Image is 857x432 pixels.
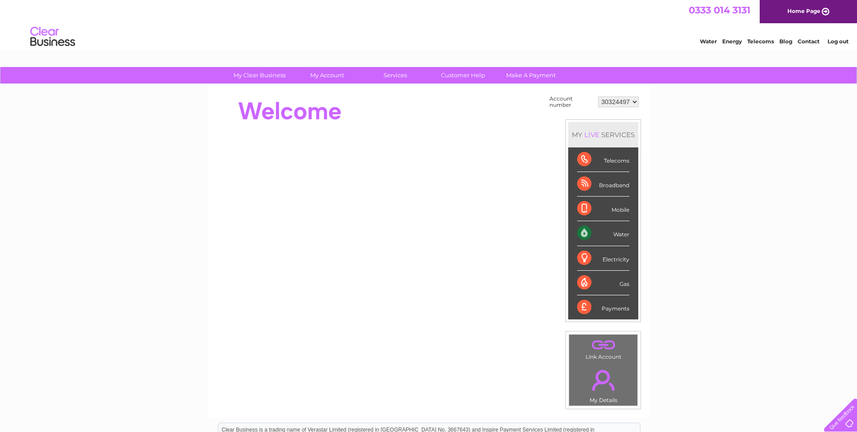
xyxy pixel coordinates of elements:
[577,197,629,221] div: Mobile
[547,93,596,110] td: Account number
[722,38,742,45] a: Energy
[582,130,601,139] div: LIVE
[828,38,849,45] a: Log out
[571,365,635,396] a: .
[747,38,774,45] a: Telecoms
[291,67,364,84] a: My Account
[779,38,792,45] a: Blog
[569,334,638,362] td: Link Account
[494,67,568,84] a: Make A Payment
[571,337,635,352] a: .
[689,4,750,16] a: 0333 014 3131
[577,295,629,319] div: Payments
[577,172,629,197] div: Broadband
[568,122,638,147] div: MY SERVICES
[798,38,820,45] a: Contact
[223,67,296,84] a: My Clear Business
[358,67,432,84] a: Services
[218,5,640,43] div: Clear Business is a trading name of Verastar Limited (registered in [GEOGRAPHIC_DATA] No. 3667643...
[577,221,629,246] div: Water
[577,271,629,295] div: Gas
[426,67,500,84] a: Customer Help
[577,147,629,172] div: Telecoms
[577,246,629,271] div: Electricity
[30,23,75,50] img: logo.png
[569,362,638,406] td: My Details
[700,38,717,45] a: Water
